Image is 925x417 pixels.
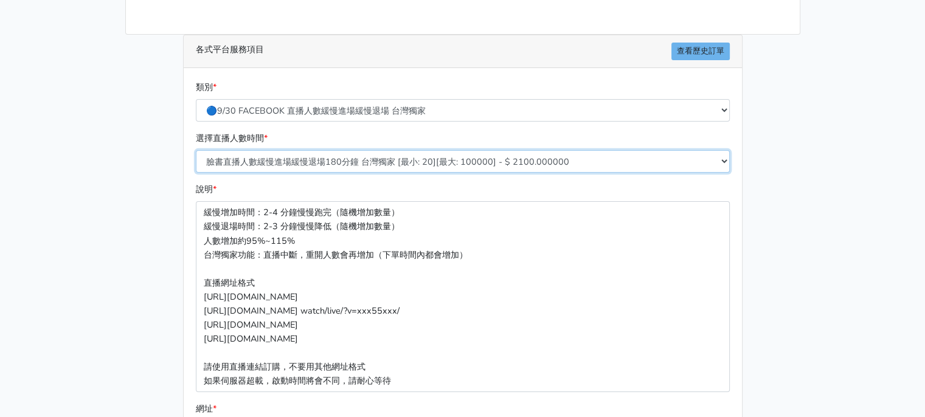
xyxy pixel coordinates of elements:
[196,402,217,416] label: 網址
[196,131,268,145] label: 選擇直播人數時間
[196,80,217,94] label: 類別
[196,182,217,196] label: 說明
[671,43,730,60] a: 查看歷史訂單
[184,35,742,68] div: 各式平台服務項目
[196,201,730,392] p: 緩慢增加時間：2-4 分鐘慢慢跑完（隨機增加數量） 緩慢退場時間：2-3 分鐘慢慢降低（隨機增加數量） 人數增加約95%~115% 台灣獨家功能：直播中斷，重開人數會再增加（下單時間內都會增加）...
